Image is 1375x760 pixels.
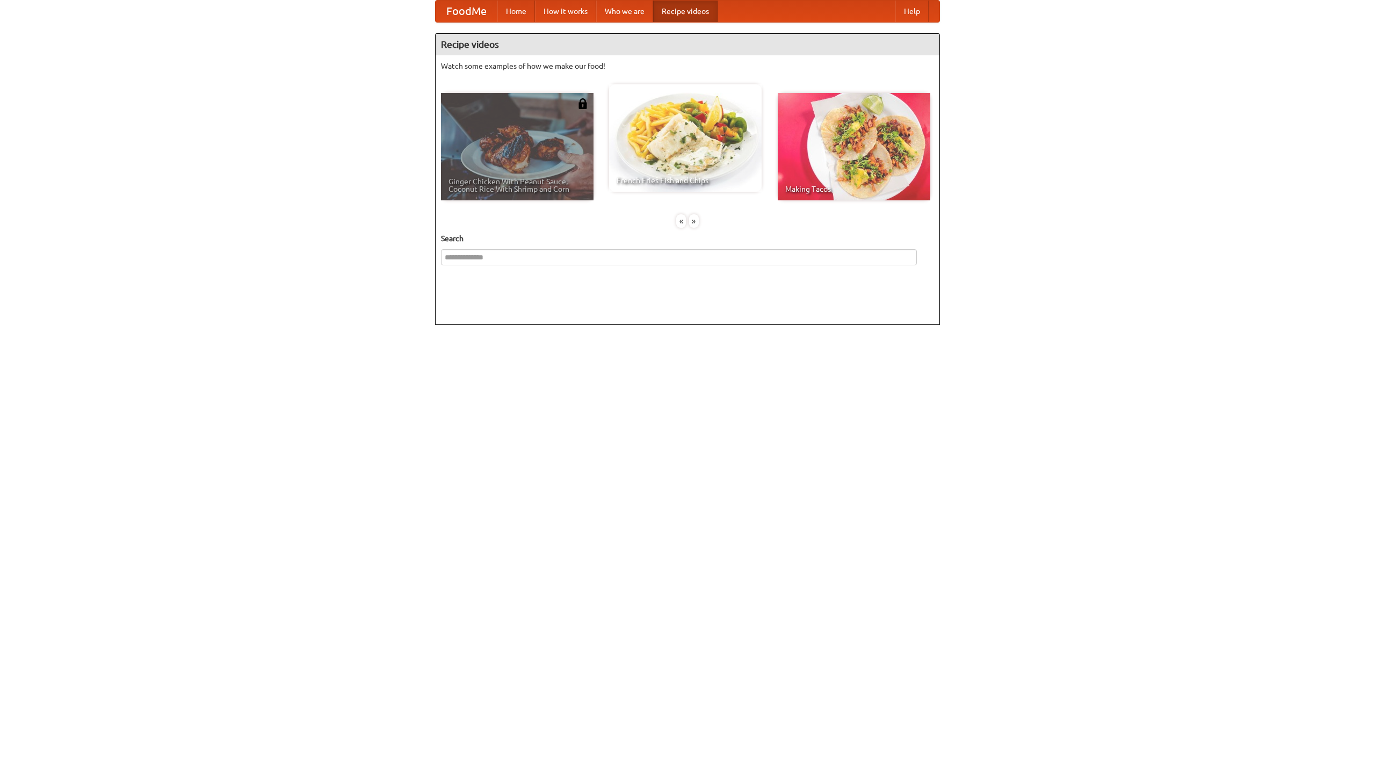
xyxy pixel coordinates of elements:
span: French Fries Fish and Chips [617,177,754,184]
div: « [676,214,686,228]
div: » [689,214,699,228]
a: Home [497,1,535,22]
p: Watch some examples of how we make our food! [441,61,934,71]
a: Recipe videos [653,1,718,22]
h5: Search [441,233,934,244]
a: Who we are [596,1,653,22]
a: Making Tacos [778,93,930,200]
h4: Recipe videos [436,34,939,55]
span: Making Tacos [785,185,923,193]
a: French Fries Fish and Chips [609,84,762,192]
a: FoodMe [436,1,497,22]
a: How it works [535,1,596,22]
img: 483408.png [577,98,588,109]
a: Help [895,1,929,22]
